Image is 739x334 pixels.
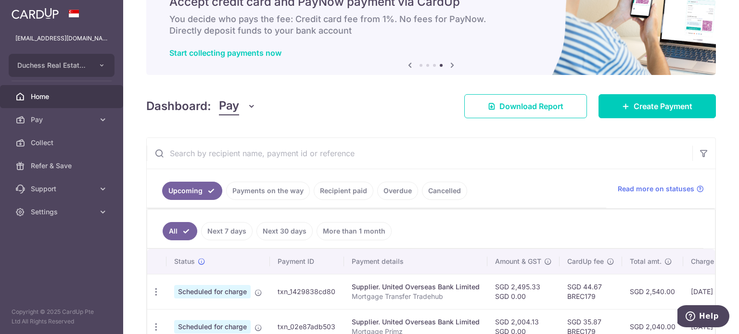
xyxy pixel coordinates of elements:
[352,292,480,301] p: Mortgage Transfer Tradehub
[560,274,622,309] td: SGD 44.67 BREC179
[31,92,94,101] span: Home
[219,97,239,115] span: Pay
[599,94,716,118] a: Create Payment
[691,257,730,266] span: Charge date
[634,100,692,112] span: Create Payment
[201,222,253,240] a: Next 7 days
[618,184,704,194] a: Read more on statuses
[31,161,94,171] span: Refer & Save
[169,48,281,58] a: Start collecting payments now
[169,13,693,37] h6: You decide who pays the fee: Credit card fee from 1%. No fees for PayNow. Directly deposit funds ...
[487,274,560,309] td: SGD 2,495.33 SGD 0.00
[174,320,251,334] span: Scheduled for charge
[344,249,487,274] th: Payment details
[9,54,115,77] button: Duchess Real Estate Investment Pte Ltd
[495,257,541,266] span: Amount & GST
[352,317,480,327] div: Supplier. United Overseas Bank Limited
[31,138,94,148] span: Collect
[162,182,222,200] a: Upcoming
[567,257,604,266] span: CardUp fee
[256,222,313,240] a: Next 30 days
[163,222,197,240] a: All
[464,94,587,118] a: Download Report
[174,285,251,298] span: Scheduled for charge
[147,138,692,169] input: Search by recipient name, payment id or reference
[226,182,310,200] a: Payments on the way
[618,184,694,194] span: Read more on statuses
[377,182,418,200] a: Overdue
[270,274,344,309] td: txn_1429838cd80
[15,34,108,43] p: [EMAIL_ADDRESS][DOMAIN_NAME]
[317,222,392,240] a: More than 1 month
[17,61,89,70] span: Duchess Real Estate Investment Pte Ltd
[174,257,195,266] span: Status
[622,274,683,309] td: SGD 2,540.00
[219,97,256,115] button: Pay
[352,282,480,292] div: Supplier. United Overseas Bank Limited
[12,8,59,19] img: CardUp
[499,100,563,112] span: Download Report
[422,182,467,200] a: Cancelled
[314,182,373,200] a: Recipient paid
[677,305,729,329] iframe: Opens a widget where you can find more information
[31,184,94,194] span: Support
[31,115,94,124] span: Pay
[31,207,94,217] span: Settings
[270,249,344,274] th: Payment ID
[146,98,211,115] h4: Dashboard:
[630,257,662,266] span: Total amt.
